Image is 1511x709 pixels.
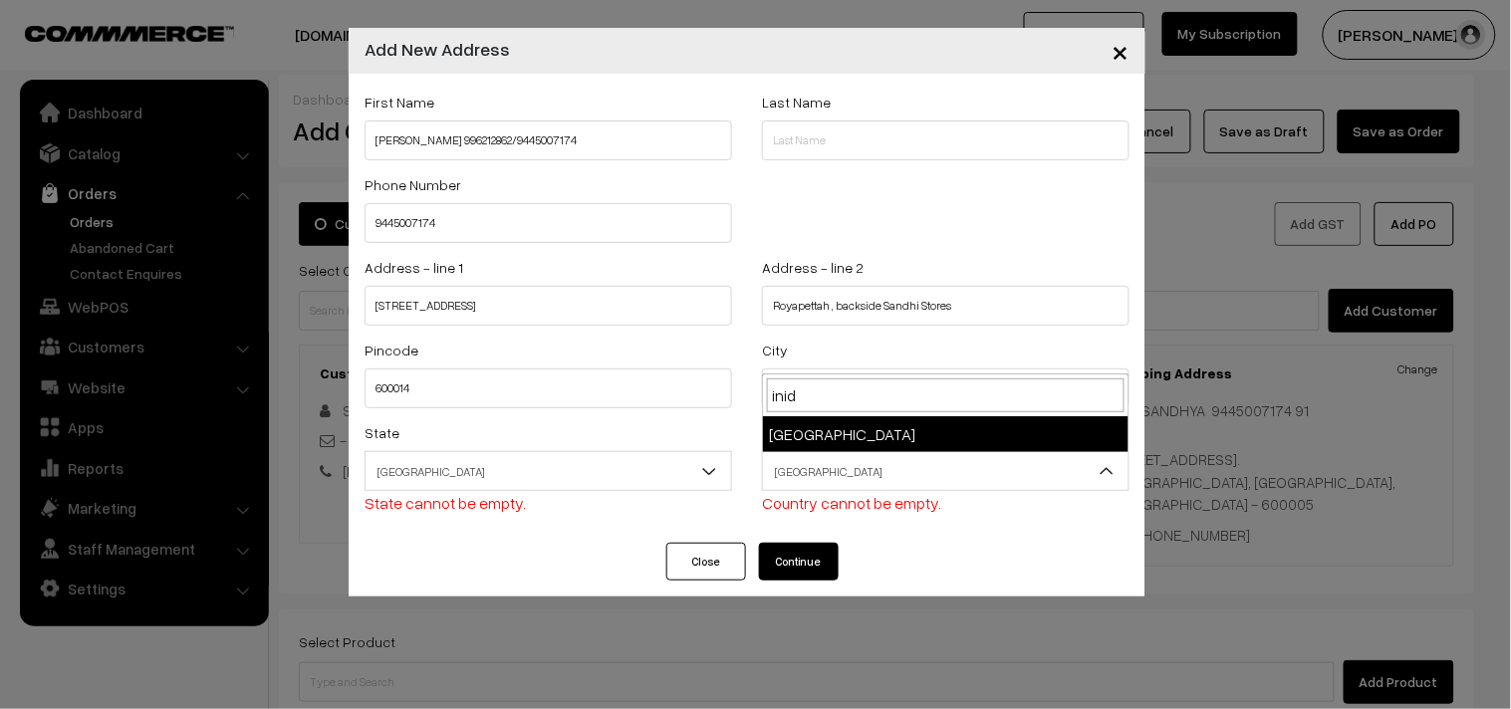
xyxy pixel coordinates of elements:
[365,451,732,491] span: Tamil Nadu
[762,286,1130,326] input: Address - line 2
[365,36,510,63] h4: Add New Address
[762,257,864,278] label: Address - line 2
[365,422,399,443] label: State
[1113,32,1130,69] span: ×
[666,543,746,581] button: Close
[762,92,831,113] label: Last Name
[365,340,418,360] label: Pincode
[762,493,941,513] span: Country cannot be empty.
[366,454,731,489] span: Tamil Nadu
[365,203,732,243] input: Phone Number
[762,340,788,360] label: City
[762,368,1130,408] input: City
[762,451,1130,491] span: India
[365,368,732,408] input: Pincode
[365,92,434,113] label: First Name
[1097,20,1145,82] button: Close
[365,286,732,326] input: Address - line 1
[759,543,839,581] button: Continue
[365,174,461,195] label: Phone Number
[762,120,1130,160] input: Last Name
[365,120,732,160] input: First Name
[763,416,1129,452] li: [GEOGRAPHIC_DATA]
[365,257,463,278] label: Address - line 1
[365,493,526,513] span: State cannot be empty.
[763,454,1129,489] span: India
